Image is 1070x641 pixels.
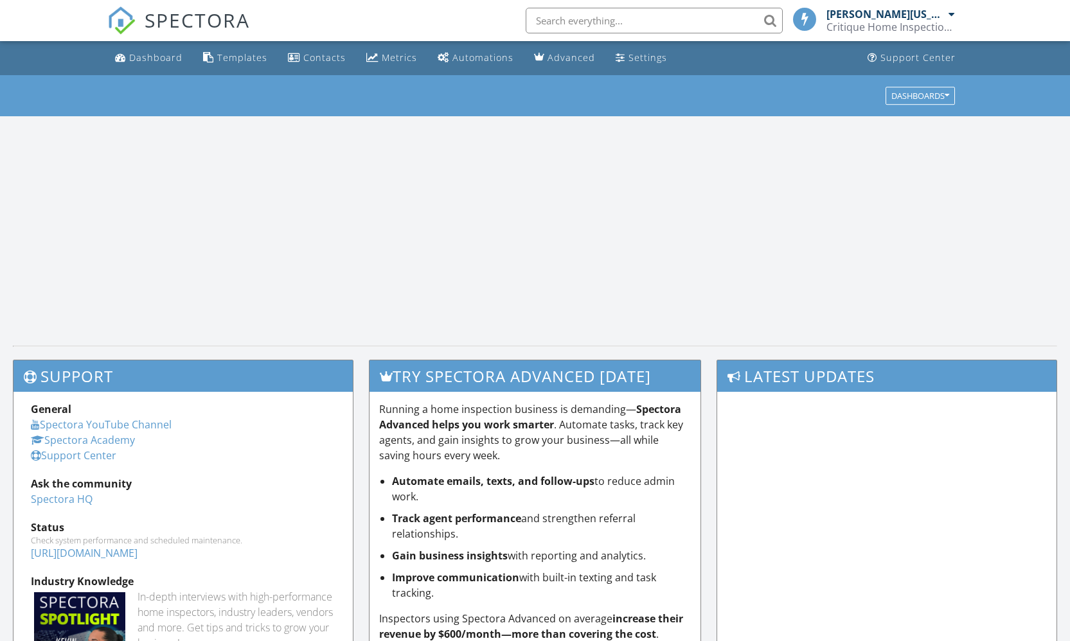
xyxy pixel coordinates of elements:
[717,360,1057,392] h3: Latest Updates
[629,51,667,64] div: Settings
[392,570,691,601] li: with built-in texting and task tracking.
[31,535,335,545] div: Check system performance and scheduled maintenance.
[432,46,519,70] a: Automations (Basic)
[31,433,135,447] a: Spectora Academy
[107,17,250,44] a: SPECTORA
[826,21,955,33] div: Critique Home Inspections
[303,51,346,64] div: Contacts
[31,417,172,432] a: Spectora YouTube Channel
[880,51,956,64] div: Support Center
[31,492,93,506] a: Spectora HQ
[110,46,188,70] a: Dashboard
[392,549,508,563] strong: Gain business insights
[379,401,691,463] p: Running a home inspection business is demanding— . Automate tasks, track key agents, and gain ins...
[392,548,691,563] li: with reporting and analytics.
[31,402,71,416] strong: General
[392,474,594,488] strong: Automate emails, texts, and follow-ups
[529,46,600,70] a: Advanced
[382,51,417,64] div: Metrics
[392,570,519,584] strong: Improve communication
[31,448,116,462] a: Support Center
[283,46,351,70] a: Contacts
[31,476,335,491] div: Ask the community
[107,6,136,35] img: The Best Home Inspection Software - Spectora
[129,51,183,64] div: Dashboard
[392,473,691,504] li: to reduce admin work.
[548,51,595,64] div: Advanced
[526,8,783,33] input: Search everything...
[31,546,138,560] a: [URL][DOMAIN_NAME]
[198,46,272,70] a: Templates
[611,46,672,70] a: Settings
[379,402,681,432] strong: Spectora Advanced helps you work smarter
[145,6,250,33] span: SPECTORA
[392,511,691,541] li: and strengthen referral relationships.
[886,87,955,105] button: Dashboards
[392,511,521,525] strong: Track agent performance
[370,360,701,392] h3: Try spectora advanced [DATE]
[217,51,267,64] div: Templates
[13,360,353,392] h3: Support
[31,520,335,535] div: Status
[452,51,513,64] div: Automations
[826,8,945,21] div: [PERSON_NAME][US_STATE]
[31,574,335,589] div: Industry Knowledge
[891,91,949,100] div: Dashboards
[862,46,961,70] a: Support Center
[361,46,422,70] a: Metrics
